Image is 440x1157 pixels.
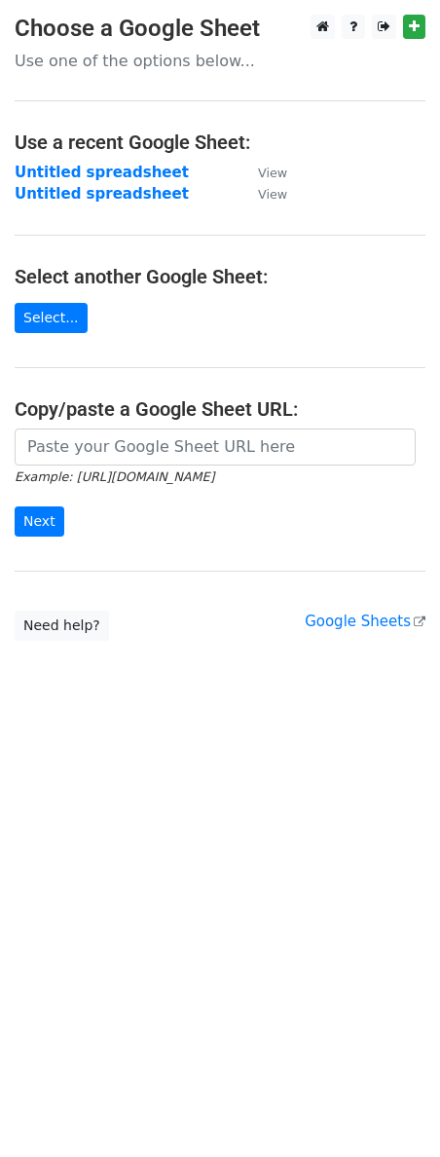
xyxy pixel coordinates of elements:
[258,166,287,180] small: View
[15,265,425,288] h4: Select another Google Sheet:
[15,469,214,484] small: Example: [URL][DOMAIN_NAME]
[305,613,425,630] a: Google Sheets
[15,15,425,43] h3: Choose a Google Sheet
[238,185,287,203] a: View
[238,164,287,181] a: View
[258,187,287,202] small: View
[15,429,416,466] input: Paste your Google Sheet URL here
[15,131,425,154] h4: Use a recent Google Sheet:
[15,164,189,181] a: Untitled spreadsheet
[15,506,64,537] input: Next
[15,611,109,641] a: Need help?
[15,397,425,421] h4: Copy/paste a Google Sheet URL:
[15,185,189,203] a: Untitled spreadsheet
[15,51,425,71] p: Use one of the options below...
[15,303,88,333] a: Select...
